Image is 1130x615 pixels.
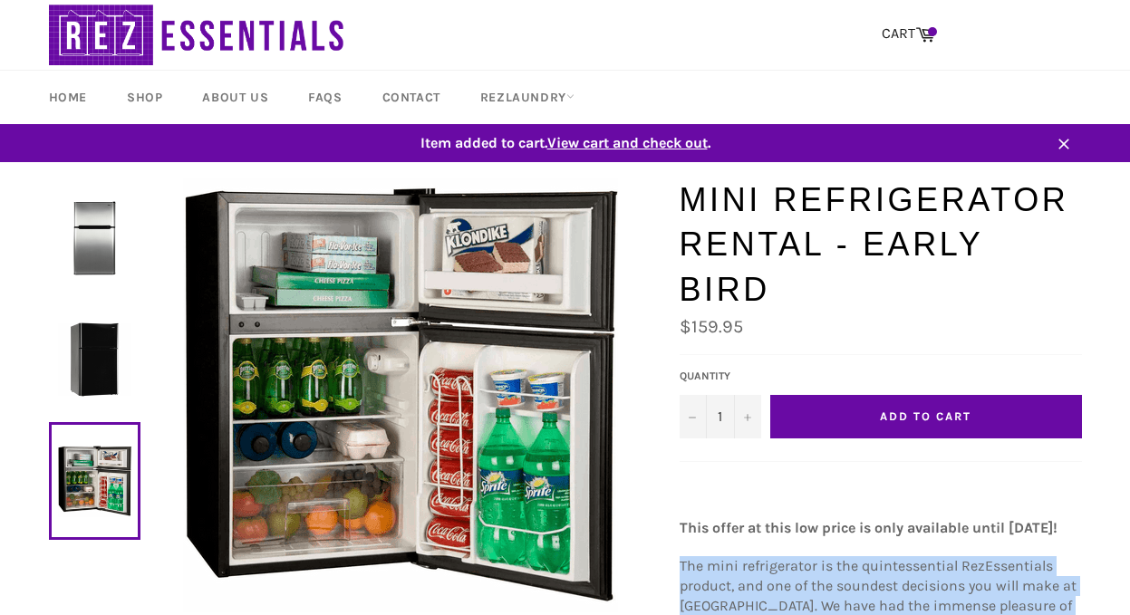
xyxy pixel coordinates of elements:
[183,178,618,612] img: Mini Refrigerator Rental - Early Bird
[31,124,1100,162] a: Item added to cart.View cart and check out.
[734,395,761,438] button: Increase quantity
[58,201,131,274] img: Mini Refrigerator Rental - Early Bird
[680,369,761,384] label: Quantity
[462,71,593,124] a: RezLaundry
[58,322,131,396] img: Mini Refrigerator Rental - Early Bird
[290,71,360,124] a: FAQs
[680,178,1082,312] h1: Mini Refrigerator Rental - Early Bird
[184,71,286,124] a: About Us
[109,71,180,124] a: Shop
[680,395,707,438] button: Decrease quantity
[680,316,743,337] span: $159.95
[547,134,708,151] span: View cart and check out
[31,71,105,124] a: Home
[364,71,459,124] a: Contact
[880,409,971,423] span: Add to Cart
[873,15,944,53] a: CART
[680,519,1058,536] strong: This offer at this low price is only available until [DATE]!
[770,395,1082,438] button: Add to Cart
[31,133,1100,153] span: Item added to cart. .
